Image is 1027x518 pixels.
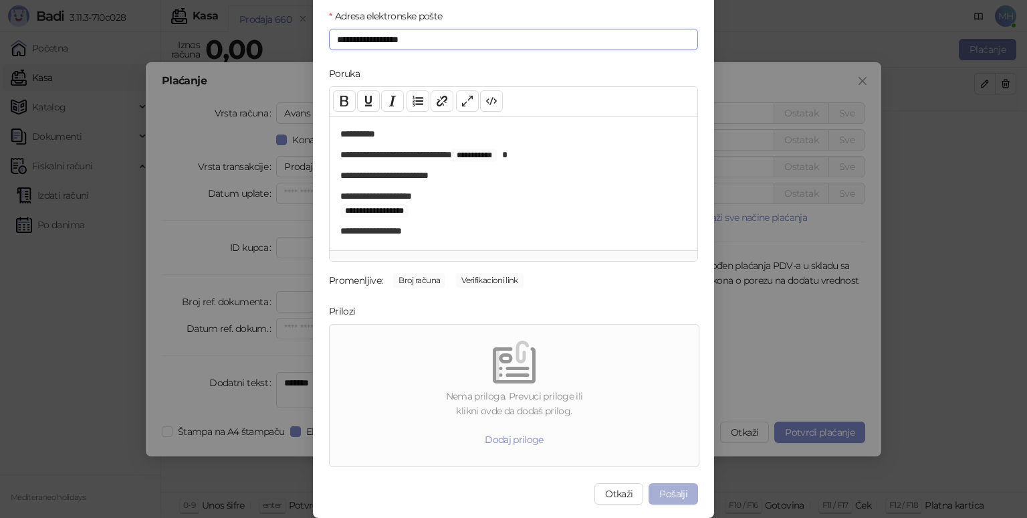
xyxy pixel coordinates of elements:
[456,90,479,112] button: Full screen
[335,389,693,418] div: Nema priloga. Prevuci priloge ili klikni ovde da dodaš prilog.
[594,483,643,505] button: Otkaži
[407,90,429,112] button: List
[329,9,451,23] label: Adresa elektronske pošte
[456,273,523,288] span: Verifikacioni link
[493,341,536,383] img: empty
[474,429,554,450] button: Dodaj priloge
[329,29,698,50] input: Adresa elektronske pošte
[480,90,503,112] button: Code view
[649,483,698,505] button: Pošalji
[357,90,380,112] button: Underline
[329,66,368,81] label: Poruka
[393,273,445,288] span: Broj računa
[381,90,404,112] button: Italic
[329,304,364,319] label: Prilozi
[335,330,693,461] span: emptyNema priloga. Prevuci priloge iliklikni ovde da dodaš prilog.Dodaj priloge
[431,90,453,112] button: Link
[329,273,382,288] div: Promenljive:
[333,90,356,112] button: Bold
